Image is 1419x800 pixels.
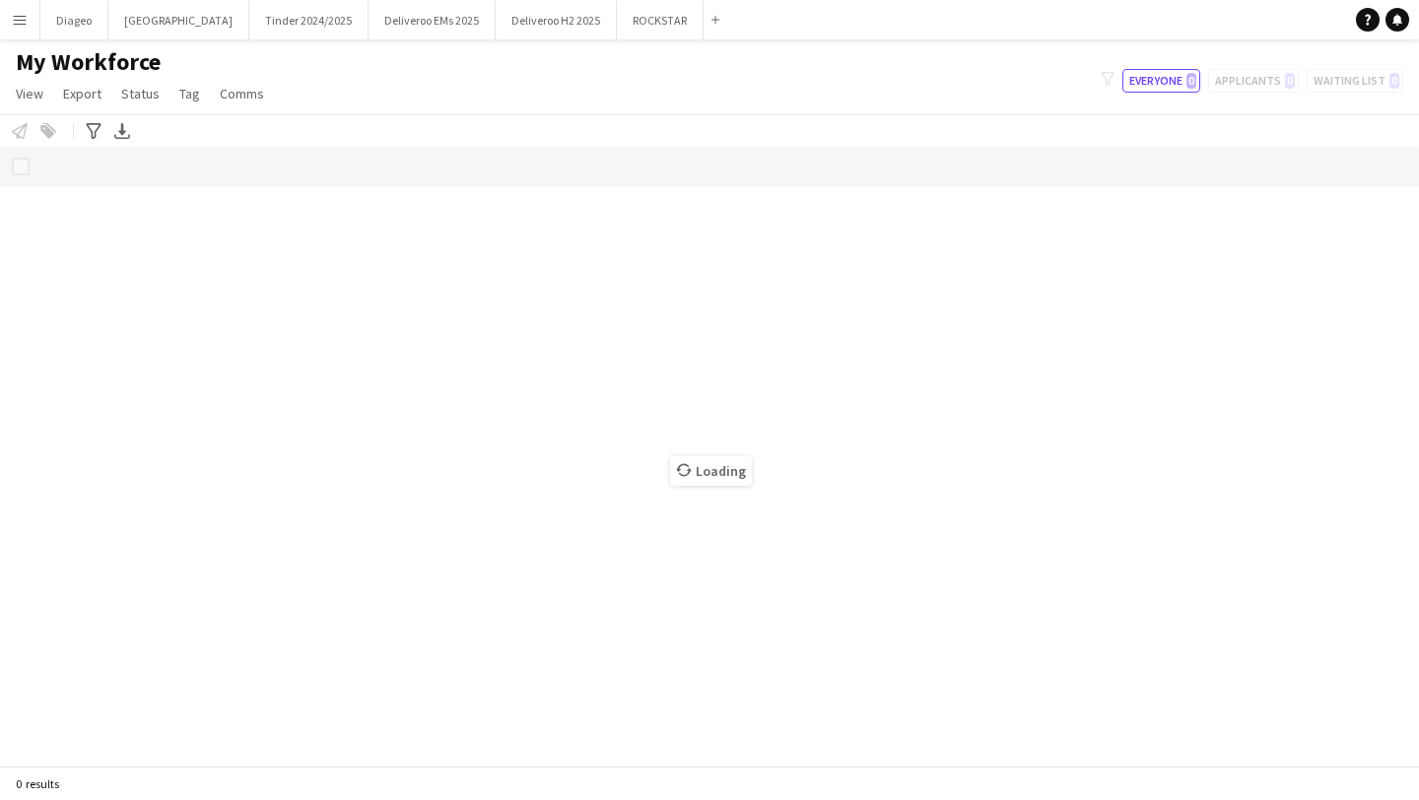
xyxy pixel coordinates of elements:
button: [GEOGRAPHIC_DATA] [108,1,249,39]
span: Export [63,85,101,102]
a: Tag [171,81,208,106]
button: ROCKSTAR [617,1,704,39]
button: Deliveroo H2 2025 [496,1,617,39]
span: View [16,85,43,102]
span: 0 [1186,73,1196,89]
app-action-btn: Advanced filters [82,119,105,143]
span: My Workforce [16,47,161,77]
span: Status [121,85,160,102]
button: Tinder 2024/2025 [249,1,369,39]
span: Tag [179,85,200,102]
button: Everyone0 [1122,69,1200,93]
app-action-btn: Export XLSX [110,119,134,143]
button: Diageo [40,1,108,39]
button: Deliveroo EMs 2025 [369,1,496,39]
a: Status [113,81,168,106]
a: Export [55,81,109,106]
a: Comms [212,81,272,106]
span: Loading [670,456,752,486]
span: Comms [220,85,264,102]
a: View [8,81,51,106]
